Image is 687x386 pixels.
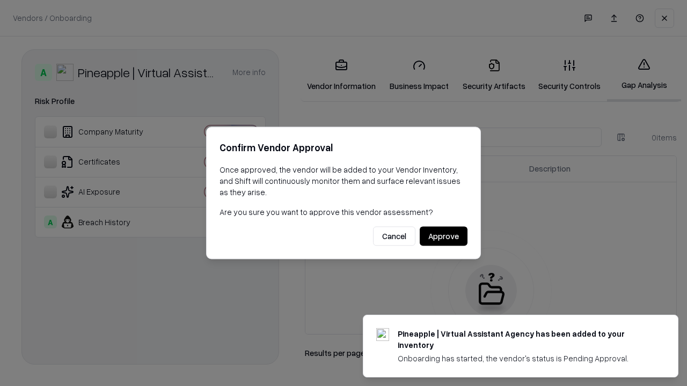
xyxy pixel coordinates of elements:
[220,164,467,198] p: Once approved, the vendor will be added to your Vendor Inventory, and Shift will continuously mon...
[220,140,467,155] h2: Confirm Vendor Approval
[376,328,389,341] img: trypineapple.com
[398,353,652,364] div: Onboarding has started, the vendor's status is Pending Approval.
[398,328,652,351] div: Pineapple | Virtual Assistant Agency has been added to your inventory
[420,227,467,246] button: Approve
[220,206,467,218] p: Are you sure you want to approve this vendor assessment?
[373,227,415,246] button: Cancel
